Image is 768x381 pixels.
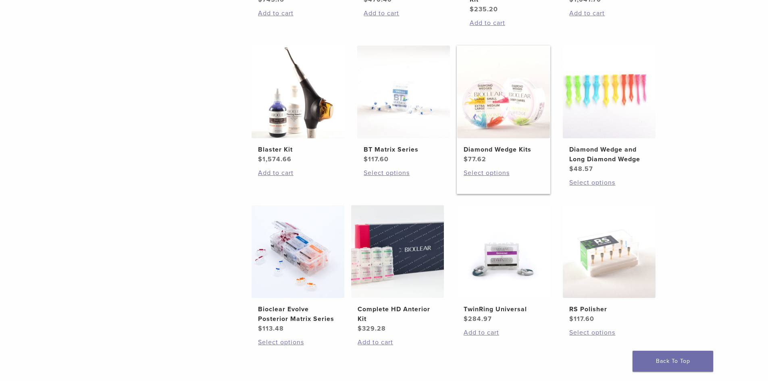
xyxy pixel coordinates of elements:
h2: TwinRing Universal [464,304,543,314]
img: Complete HD Anterior Kit [351,205,444,298]
a: Add to cart: “Complete HD Anterior Kit” [358,337,437,347]
a: Select options for “Diamond Wedge and Long Diamond Wedge” [569,178,649,187]
span: $ [464,315,468,323]
h2: Diamond Wedge and Long Diamond Wedge [569,145,649,164]
h2: Bioclear Evolve Posterior Matrix Series [258,304,338,324]
bdi: 329.28 [358,325,386,333]
img: TwinRing Universal [457,205,550,298]
a: Add to cart: “Blaster Kit” [258,168,338,178]
a: Add to cart: “TwinRing Universal” [464,328,543,337]
span: $ [258,155,262,163]
span: $ [569,315,574,323]
a: Blaster KitBlaster Kit $1,574.66 [251,46,345,164]
h2: BT Matrix Series [364,145,443,154]
a: Add to cart: “Rockstar (RS) Polishing Kit” [470,18,549,28]
img: Diamond Wedge Kits [457,46,550,138]
a: BT Matrix SeriesBT Matrix Series $117.60 [357,46,451,164]
img: Blaster Kit [252,46,344,138]
bdi: 117.60 [364,155,389,163]
bdi: 1,574.66 [258,155,291,163]
h2: RS Polisher [569,304,649,314]
a: Diamond Wedge KitsDiamond Wedge Kits $77.62 [457,46,551,164]
img: RS Polisher [563,205,656,298]
img: Bioclear Evolve Posterior Matrix Series [252,205,344,298]
a: Select options for “BT Matrix Series” [364,168,443,178]
a: RS PolisherRS Polisher $117.60 [562,205,656,324]
span: $ [569,165,574,173]
h2: Blaster Kit [258,145,338,154]
bdi: 77.62 [464,155,486,163]
bdi: 48.57 [569,165,593,173]
span: $ [258,325,262,333]
img: BT Matrix Series [357,46,450,138]
a: Back To Top [633,351,713,372]
h2: Diamond Wedge Kits [464,145,543,154]
a: Bioclear Evolve Posterior Matrix SeriesBioclear Evolve Posterior Matrix Series $113.48 [251,205,345,333]
bdi: 117.60 [569,315,594,323]
a: Complete HD Anterior KitComplete HD Anterior Kit $329.28 [351,205,445,333]
img: Diamond Wedge and Long Diamond Wedge [563,46,656,138]
a: Add to cart: “Black Triangle (BT) Kit” [364,8,443,18]
a: Select options for “Bioclear Evolve Posterior Matrix Series” [258,337,338,347]
a: Add to cart: “Evolve All-in-One Kit” [258,8,338,18]
bdi: 284.97 [464,315,492,323]
a: Select options for “RS Polisher” [569,328,649,337]
a: Add to cart: “HeatSync Kit” [569,8,649,18]
a: TwinRing UniversalTwinRing Universal $284.97 [457,205,551,324]
bdi: 235.20 [470,5,498,13]
a: Select options for “Diamond Wedge Kits” [464,168,543,178]
h2: Complete HD Anterior Kit [358,304,437,324]
span: $ [464,155,468,163]
span: $ [470,5,474,13]
span: $ [364,155,368,163]
bdi: 113.48 [258,325,284,333]
span: $ [358,325,362,333]
a: Diamond Wedge and Long Diamond WedgeDiamond Wedge and Long Diamond Wedge $48.57 [562,46,656,174]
